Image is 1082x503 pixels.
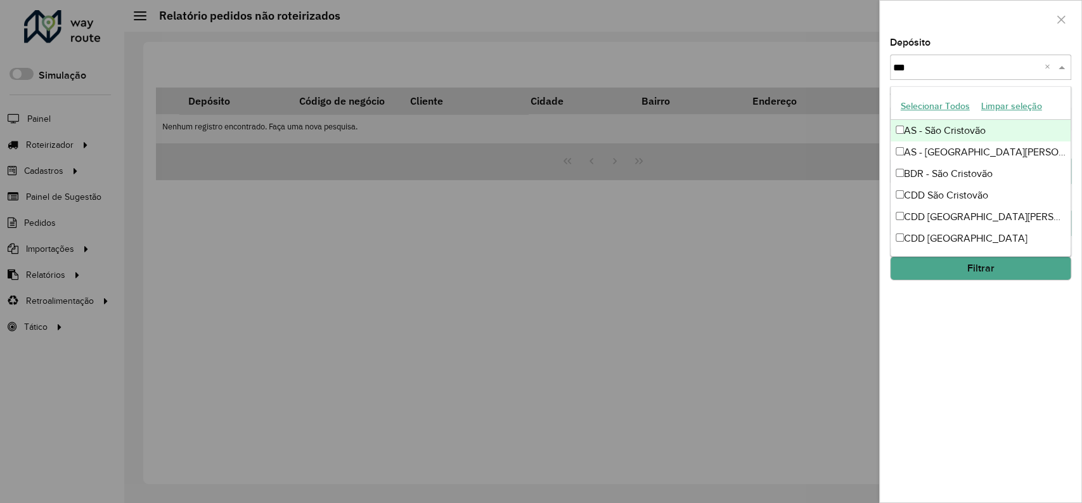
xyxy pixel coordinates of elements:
[890,86,1071,257] ng-dropdown-panel: Options list
[976,96,1048,116] button: Limpar seleção
[891,120,1071,141] div: AS - São Cristovão
[891,206,1071,228] div: CDD [GEOGRAPHIC_DATA][PERSON_NAME][PERSON_NAME]
[890,256,1071,280] button: Filtrar
[891,141,1071,163] div: AS - [GEOGRAPHIC_DATA][PERSON_NAME][PERSON_NAME]
[891,228,1071,249] div: CDD [GEOGRAPHIC_DATA]
[1045,60,1055,75] span: Clear all
[891,163,1071,185] div: BDR - São Cristovão
[895,96,976,116] button: Selecionar Todos
[891,185,1071,206] div: CDD São Cristovão
[890,35,931,50] label: Depósito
